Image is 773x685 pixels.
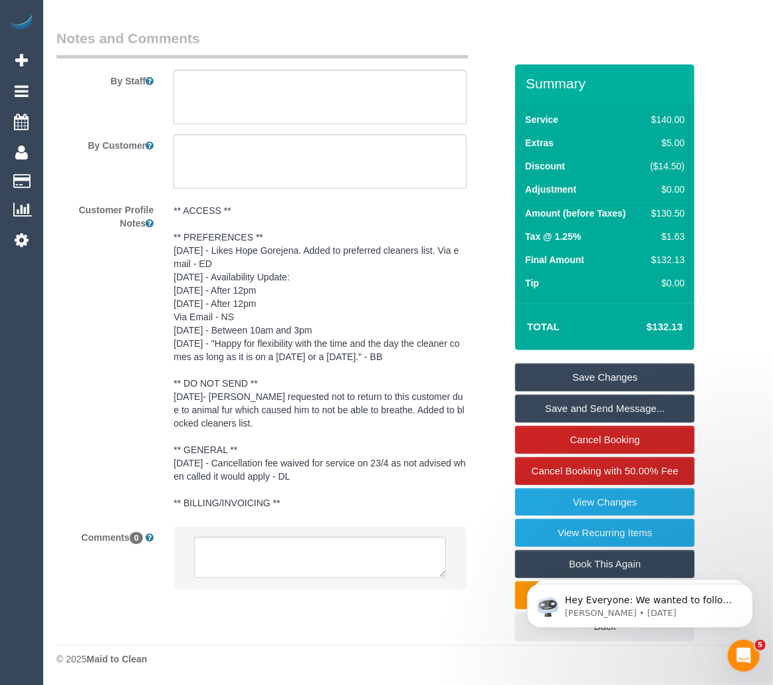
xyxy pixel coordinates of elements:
label: Comments [47,526,164,544]
a: Book This Again [515,550,695,578]
label: By Staff [47,70,164,88]
iframe: Intercom notifications message [507,556,773,649]
span: 5 [755,640,766,650]
a: Save Changes [515,363,695,391]
pre: ** ACCESS ** ** PREFERENCES ** [DATE] - Likes Hope Gorejena. Added to preferred cleaners list. Vi... [173,204,466,510]
label: By Customer [47,134,164,152]
a: View Changes [515,488,695,516]
label: Tax @ 1.25% [525,230,581,243]
a: Cancel Booking [515,426,695,454]
a: Save and Send Message... [515,395,695,423]
label: Final Amount [525,253,584,266]
p: Message from Ellie, sent 2d ago [58,51,229,63]
label: Service [525,113,558,126]
div: $0.00 [645,276,685,290]
div: © 2025 [56,652,760,666]
label: Customer Profile Notes [47,199,164,230]
a: View Recurring Items [515,519,695,547]
iframe: Intercom live chat [728,640,760,672]
strong: Maid to Clean [86,654,147,664]
div: $1.63 [645,230,685,243]
div: $5.00 [645,136,685,149]
strong: Total [527,321,560,332]
legend: Notes and Comments [56,29,468,58]
label: Discount [525,159,565,173]
span: 0 [130,532,144,544]
div: $140.00 [645,113,685,126]
label: Tip [525,276,539,290]
div: $132.13 [645,253,685,266]
label: Extras [525,136,554,149]
a: Cancel Booking with 50.00% Fee [515,457,695,485]
img: Automaid Logo [8,13,35,32]
span: Cancel Booking with 50.00% Fee [532,465,679,476]
label: Adjustment [525,183,576,196]
h3: Summary [526,76,688,91]
div: $0.00 [645,183,685,196]
div: ($14.50) [645,159,685,173]
span: Hey Everyone: We wanted to follow up and let you know we have been closely monitoring the account... [58,39,227,181]
h4: $132.13 [607,322,683,333]
label: Amount (before Taxes) [525,207,625,220]
div: $130.50 [645,207,685,220]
